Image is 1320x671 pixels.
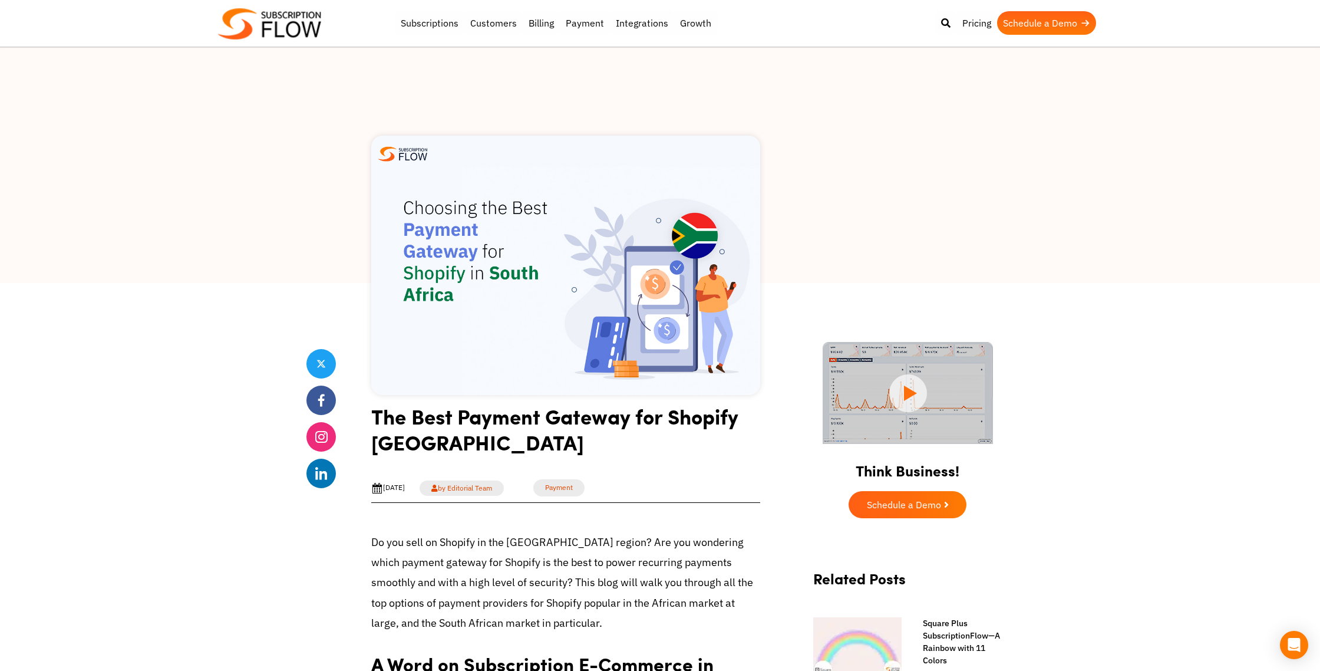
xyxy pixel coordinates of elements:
[867,500,941,509] span: Schedule a Demo
[610,11,674,35] a: Integrations
[911,617,1002,667] a: Square Plus SubscriptionFlow—A Rainbow with 11 Colors
[523,11,560,35] a: Billing
[371,136,760,395] img: Choosing the Best Payment Gateway for Shopify in South Africa
[371,403,760,464] h1: The Best Payment Gateway for Shopify [GEOGRAPHIC_DATA]
[560,11,610,35] a: Payment
[464,11,523,35] a: Customers
[849,491,966,518] a: Schedule a Demo
[997,11,1096,35] a: Schedule a Demo
[956,11,997,35] a: Pricing
[218,8,321,40] img: Subscriptionflow
[371,532,760,633] p: Do you sell on Shopify in the [GEOGRAPHIC_DATA] region? Are you wondering which payment gateway f...
[533,479,585,496] a: Payment
[823,342,993,444] img: intro video
[1280,631,1308,659] div: Open Intercom Messenger
[420,481,504,496] a: by Editorial Team
[801,448,1014,485] h2: Think Business!
[371,482,405,494] div: [DATE]
[674,11,717,35] a: Growth
[395,11,464,35] a: Subscriptions
[813,570,1002,599] h2: Related Posts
